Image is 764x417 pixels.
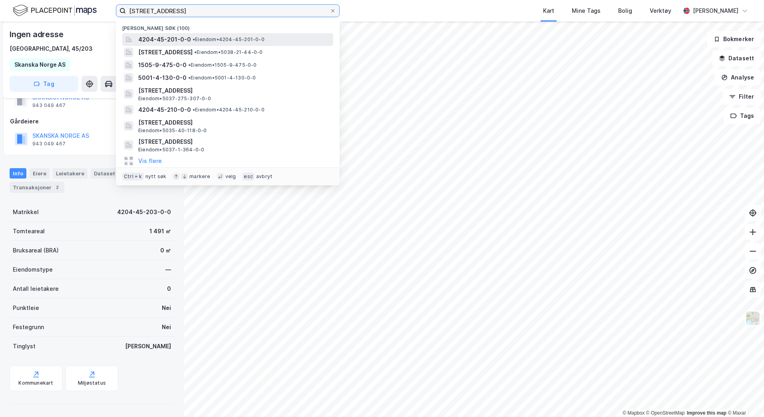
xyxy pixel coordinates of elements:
[13,284,59,294] div: Antall leietakere
[138,118,330,127] span: [STREET_ADDRESS]
[188,75,256,81] span: Eiendom • 5001-4-130-0-0
[138,60,187,70] span: 1505-9-475-0-0
[724,108,761,124] button: Tags
[138,35,191,44] span: 4204-45-201-0-0
[193,107,265,113] span: Eiendom • 4204-45-210-0-0
[32,102,66,109] div: 943 049 467
[188,75,191,81] span: •
[13,322,44,332] div: Festegrunn
[53,168,88,179] div: Leietakere
[167,284,171,294] div: 0
[162,322,171,332] div: Nei
[722,89,761,105] button: Filter
[242,173,255,181] div: esc
[188,62,191,68] span: •
[724,379,764,417] div: Kontrollprogram for chat
[745,311,760,326] img: Z
[14,60,66,69] div: Skanska Norge AS
[712,50,761,66] button: Datasett
[193,107,195,113] span: •
[189,173,210,180] div: markere
[193,36,265,43] span: Eiendom • 4204-45-201-0-0
[194,49,263,56] span: Eiendom • 5038-21-44-0-0
[13,226,45,236] div: Tomteareal
[13,265,53,274] div: Eiendomstype
[543,6,554,16] div: Kart
[13,246,59,255] div: Bruksareal (BRA)
[225,173,236,180] div: velg
[138,105,191,115] span: 4204-45-210-0-0
[714,69,761,85] button: Analyse
[193,36,195,42] span: •
[138,156,162,166] button: Vis flere
[138,86,330,95] span: [STREET_ADDRESS]
[138,48,193,57] span: [STREET_ADDRESS]
[724,379,764,417] iframe: Chat Widget
[10,168,26,179] div: Info
[618,6,632,16] div: Bolig
[256,173,273,180] div: avbryt
[13,207,39,217] div: Matrikkel
[623,410,645,416] a: Mapbox
[10,28,65,41] div: Ingen adresse
[116,19,340,33] div: [PERSON_NAME] søk (100)
[10,117,174,126] div: Gårdeiere
[650,6,671,16] div: Verktøy
[13,342,36,351] div: Tinglyst
[91,168,121,179] div: Datasett
[13,303,39,313] div: Punktleie
[53,183,61,191] div: 2
[122,173,144,181] div: Ctrl + k
[687,410,726,416] a: Improve this map
[707,31,761,47] button: Bokmerker
[125,342,171,351] div: [PERSON_NAME]
[572,6,601,16] div: Mine Tags
[188,62,257,68] span: Eiendom • 1505-9-475-0-0
[117,207,171,217] div: 4204-45-203-0-0
[194,49,197,55] span: •
[18,380,53,386] div: Kommunekart
[32,141,66,147] div: 943 049 467
[162,303,171,313] div: Nei
[138,73,187,83] span: 5001-4-130-0-0
[78,380,106,386] div: Miljøstatus
[10,182,64,193] div: Transaksjoner
[693,6,738,16] div: [PERSON_NAME]
[138,127,207,134] span: Eiendom • 5035-40-118-0-0
[145,173,167,180] div: nytt søk
[646,410,685,416] a: OpenStreetMap
[165,265,171,274] div: —
[160,246,171,255] div: 0 ㎡
[149,226,171,236] div: 1 491 ㎡
[126,5,330,17] input: Søk på adresse, matrikkel, gårdeiere, leietakere eller personer
[10,76,78,92] button: Tag
[138,147,204,153] span: Eiendom • 5037-1-364-0-0
[138,137,330,147] span: [STREET_ADDRESS]
[30,168,50,179] div: Eiere
[138,95,211,102] span: Eiendom • 5037-275-307-0-0
[10,44,93,54] div: [GEOGRAPHIC_DATA], 45/203
[13,4,97,18] img: logo.f888ab2527a4732fd821a326f86c7f29.svg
